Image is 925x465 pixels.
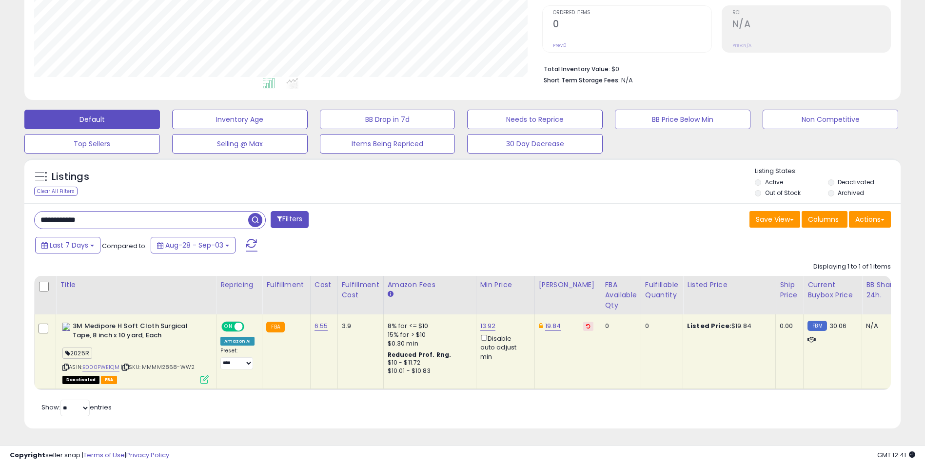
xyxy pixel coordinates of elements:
a: 19.84 [545,321,561,331]
small: Prev: 0 [553,42,567,48]
label: Out of Stock [765,189,801,197]
div: Amazon AI [220,337,255,346]
span: N/A [621,76,633,85]
h2: 0 [553,19,711,32]
h5: Listings [52,170,89,184]
div: Title [60,280,212,290]
span: ON [222,323,235,331]
b: 3M Medipore H Soft Cloth Surgical Tape, 8 inch x 10 yard, Each [73,322,191,342]
div: Amazon Fees [388,280,472,290]
div: $10 - $11.72 [388,359,469,367]
a: 6.55 [315,321,328,331]
p: Listing States: [755,167,901,176]
div: Listed Price [687,280,771,290]
a: B000PWE1QM [82,363,119,371]
div: Preset: [220,348,255,369]
label: Active [765,178,783,186]
li: $0 [544,62,884,74]
div: Current Buybox Price [807,280,858,300]
div: 0 [605,322,633,330]
small: Prev: N/A [732,42,751,48]
div: 0 [645,322,675,330]
button: 30 Day Decrease [467,134,603,154]
div: FBA Available Qty [605,280,637,310]
span: 2025-09-11 12:41 GMT [877,450,915,460]
button: Last 7 Days [35,237,100,253]
div: $0.30 min [388,339,469,348]
h2: N/A [732,19,890,32]
button: Default [24,110,160,129]
span: Last 7 Days [50,240,88,250]
span: All listings that are unavailable for purchase on Amazon for any reason other than out-of-stock [62,376,99,384]
div: 0.00 [780,322,796,330]
button: Actions [849,211,891,228]
div: 8% for <= $10 [388,322,469,330]
b: Total Inventory Value: [544,65,610,73]
button: Items Being Repriced [320,134,455,154]
button: Top Sellers [24,134,160,154]
a: Terms of Use [83,450,125,460]
span: OFF [243,323,258,331]
div: Fulfillment Cost [342,280,379,300]
span: Columns [808,214,839,224]
div: Fulfillment [266,280,306,290]
button: Columns [802,211,847,228]
button: Filters [271,211,309,228]
button: Selling @ Max [172,134,308,154]
div: $10.01 - $10.83 [388,367,469,375]
img: 51Vn14f8b1L._SL40_.jpg [62,323,70,330]
div: BB Share 24h. [866,280,902,300]
button: Needs to Reprice [467,110,603,129]
span: 30.06 [829,321,847,330]
strong: Copyright [10,450,45,460]
b: Short Term Storage Fees: [544,76,620,84]
div: Cost [315,280,334,290]
div: Repricing [220,280,258,290]
div: 3.9 [342,322,376,330]
div: $19.84 [687,322,768,330]
button: Aug-28 - Sep-03 [151,237,236,253]
div: Ship Price [780,280,799,300]
button: BB Drop in 7d [320,110,455,129]
a: Privacy Policy [126,450,169,460]
a: 13.92 [480,321,496,331]
div: Disable auto adjust min [480,333,527,361]
div: ASIN: [62,322,209,383]
b: Listed Price: [687,321,731,330]
span: Aug-28 - Sep-03 [165,240,223,250]
div: seller snap | | [10,451,169,460]
small: FBA [266,322,284,332]
div: [PERSON_NAME] [539,280,597,290]
span: 2025R [62,348,92,359]
button: BB Price Below Min [615,110,750,129]
small: FBM [807,321,827,331]
div: Fulfillable Quantity [645,280,679,300]
b: Reduced Prof. Rng. [388,350,452,359]
span: FBA [101,376,118,384]
button: Save View [749,211,800,228]
label: Archived [838,189,864,197]
div: Clear All Filters [34,187,78,196]
span: Compared to: [102,241,147,251]
span: Show: entries [41,403,112,412]
div: Min Price [480,280,531,290]
span: | SKU: MMMM2868-WW2 [121,363,195,371]
button: Non Competitive [763,110,898,129]
button: Inventory Age [172,110,308,129]
div: N/A [866,322,898,330]
span: ROI [732,10,890,16]
label: Deactivated [838,178,874,186]
div: Displaying 1 to 1 of 1 items [813,262,891,271]
div: 15% for > $10 [388,330,469,339]
small: Amazon Fees. [388,290,394,299]
span: Ordered Items [553,10,711,16]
